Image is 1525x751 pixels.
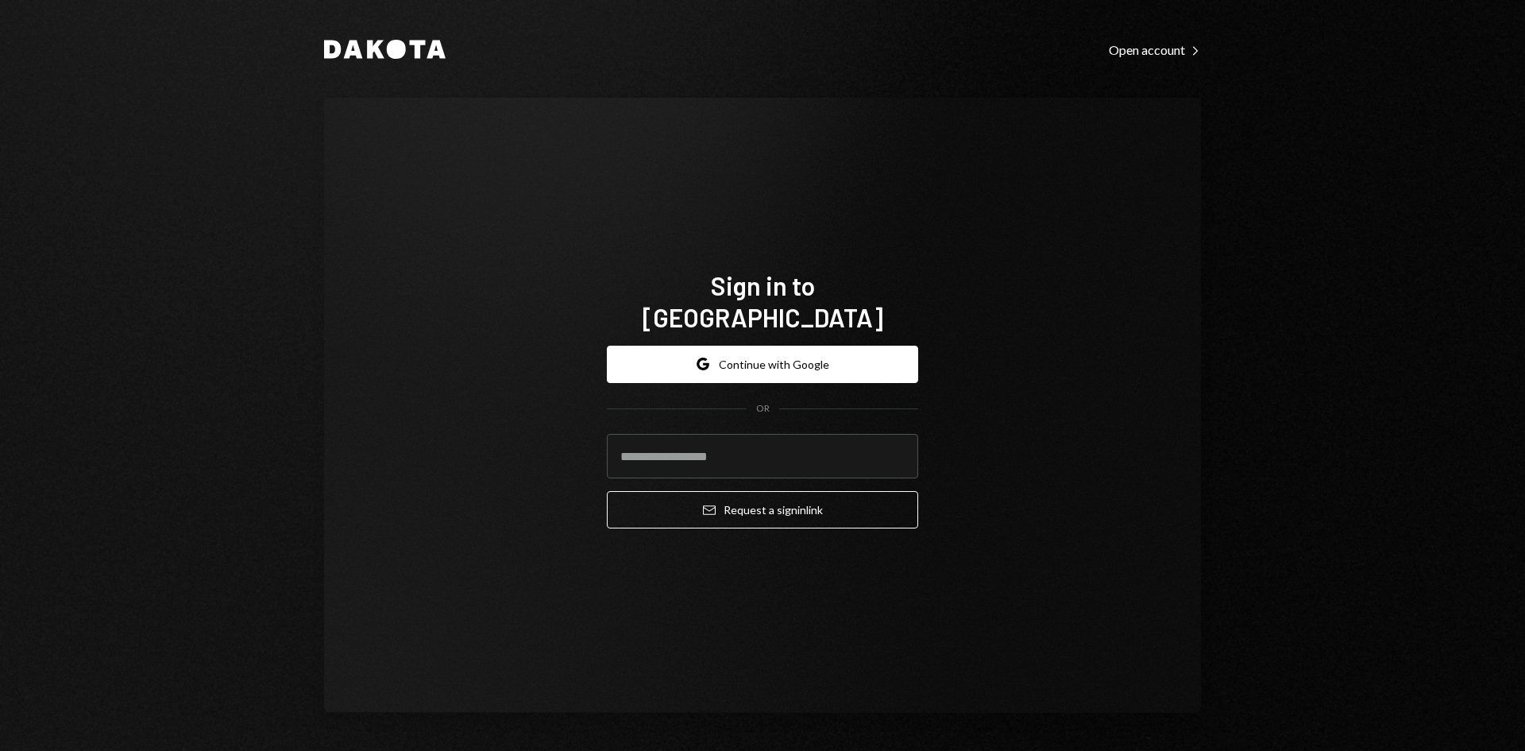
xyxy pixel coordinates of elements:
div: OR [756,402,770,416]
button: Continue with Google [607,346,918,383]
h1: Sign in to [GEOGRAPHIC_DATA] [607,269,918,333]
div: Open account [1109,42,1201,58]
a: Open account [1109,41,1201,58]
button: Request a signinlink [607,491,918,528]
